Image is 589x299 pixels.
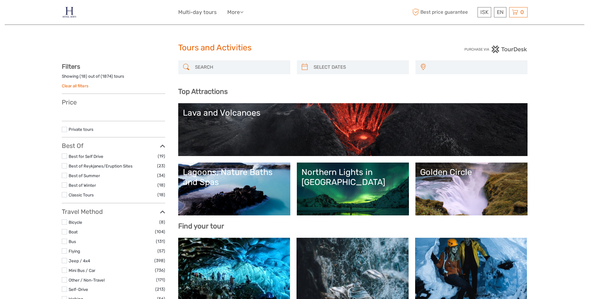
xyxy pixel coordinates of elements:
[81,73,86,79] label: 18
[301,167,404,211] a: Northern Lights in [GEOGRAPHIC_DATA]
[183,108,523,118] div: Lava and Volcanoes
[157,172,165,179] span: (34)
[69,258,90,263] a: Jeep / 4x4
[157,191,165,198] span: (18)
[157,182,165,189] span: (18)
[69,268,95,273] a: Mini Bus / Car
[69,278,105,283] a: Other / Non-Travel
[183,108,523,151] a: Lava and Volcanoes
[494,7,506,17] div: EN
[178,43,411,53] h1: Tours and Activities
[155,267,165,274] span: (736)
[69,183,96,188] a: Best of Winter
[69,163,133,168] a: Best of Reykjanes/Eruption Sites
[311,62,406,73] input: SELECT DATES
[155,286,165,293] span: (213)
[159,218,165,226] span: (8)
[183,167,286,187] div: Lagoons, Nature Baths and Spas
[69,192,94,197] a: Classic Tours
[480,9,488,15] span: ISK
[178,8,217,17] a: Multi-day tours
[69,287,88,292] a: Self-Drive
[62,73,165,83] div: Showing ( ) out of ( ) tours
[69,154,103,159] a: Best for Self Drive
[157,247,165,255] span: (57)
[464,45,527,53] img: PurchaseViaTourDesk.png
[69,127,93,132] a: Private tours
[62,83,88,88] a: Clear all filters
[69,220,82,225] a: Bicycle
[69,239,76,244] a: Bus
[519,9,525,15] span: 0
[156,276,165,283] span: (171)
[102,73,111,79] label: 1874
[158,153,165,160] span: (19)
[69,229,78,234] a: Boat
[69,249,80,254] a: Flying
[178,222,224,230] b: Find your tour
[157,162,165,169] span: (23)
[227,8,243,17] a: More
[62,208,165,215] h3: Travel Method
[154,257,165,264] span: (398)
[62,142,165,149] h3: Best Of
[420,167,523,211] a: Golden Circle
[301,167,404,187] div: Northern Lights in [GEOGRAPHIC_DATA]
[420,167,523,177] div: Golden Circle
[193,62,287,73] input: SEARCH
[155,228,165,235] span: (104)
[62,63,80,70] strong: Filters
[62,99,165,106] h3: Price
[156,238,165,245] span: (131)
[183,167,286,211] a: Lagoons, Nature Baths and Spas
[411,7,476,17] span: Best price guarantee
[62,5,77,20] img: 686-49135f22-265b-4450-95ba-bc28a5d02e86_logo_small.jpg
[178,87,228,96] b: Top Attractions
[69,173,100,178] a: Best of Summer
